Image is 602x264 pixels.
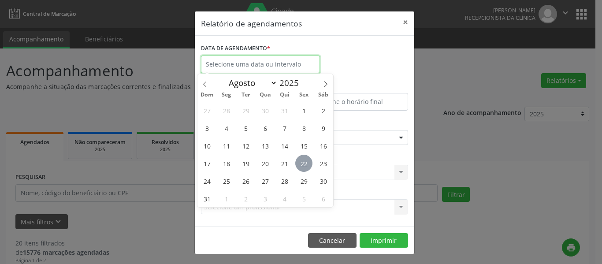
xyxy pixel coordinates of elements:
[276,172,293,190] span: Agosto 28, 2025
[256,137,274,154] span: Agosto 13, 2025
[236,92,256,98] span: Ter
[295,172,312,190] span: Agosto 29, 2025
[198,172,216,190] span: Agosto 24, 2025
[295,190,312,207] span: Setembro 5, 2025
[198,119,216,137] span: Agosto 3, 2025
[198,102,216,119] span: Julho 27, 2025
[237,102,254,119] span: Julho 29, 2025
[295,137,312,154] span: Agosto 15, 2025
[256,102,274,119] span: Julho 30, 2025
[201,56,320,73] input: Selecione uma data ou intervalo
[315,119,332,137] span: Agosto 9, 2025
[276,102,293,119] span: Julho 31, 2025
[224,77,277,89] select: Month
[218,102,235,119] span: Julho 28, 2025
[217,92,236,98] span: Seg
[198,137,216,154] span: Agosto 10, 2025
[277,77,306,89] input: Year
[275,92,294,98] span: Qui
[295,119,312,137] span: Agosto 8, 2025
[218,190,235,207] span: Setembro 1, 2025
[276,190,293,207] span: Setembro 4, 2025
[197,92,217,98] span: Dom
[201,42,270,56] label: DATA DE AGENDAMENTO
[307,93,408,111] input: Selecione o horário final
[314,92,333,98] span: Sáb
[294,92,314,98] span: Sex
[315,172,332,190] span: Agosto 30, 2025
[256,92,275,98] span: Qua
[237,190,254,207] span: Setembro 2, 2025
[295,102,312,119] span: Agosto 1, 2025
[201,18,302,29] h5: Relatório de agendamentos
[256,155,274,172] span: Agosto 20, 2025
[218,137,235,154] span: Agosto 11, 2025
[295,155,312,172] span: Agosto 22, 2025
[276,137,293,154] span: Agosto 14, 2025
[218,155,235,172] span: Agosto 18, 2025
[360,233,408,248] button: Imprimir
[276,155,293,172] span: Agosto 21, 2025
[307,79,408,93] label: ATÉ
[237,119,254,137] span: Agosto 5, 2025
[315,137,332,154] span: Agosto 16, 2025
[198,155,216,172] span: Agosto 17, 2025
[218,172,235,190] span: Agosto 25, 2025
[256,119,274,137] span: Agosto 6, 2025
[276,119,293,137] span: Agosto 7, 2025
[256,172,274,190] span: Agosto 27, 2025
[237,137,254,154] span: Agosto 12, 2025
[237,155,254,172] span: Agosto 19, 2025
[256,190,274,207] span: Setembro 3, 2025
[315,102,332,119] span: Agosto 2, 2025
[237,172,254,190] span: Agosto 26, 2025
[308,233,357,248] button: Cancelar
[315,190,332,207] span: Setembro 6, 2025
[198,190,216,207] span: Agosto 31, 2025
[397,11,414,33] button: Close
[315,155,332,172] span: Agosto 23, 2025
[218,119,235,137] span: Agosto 4, 2025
